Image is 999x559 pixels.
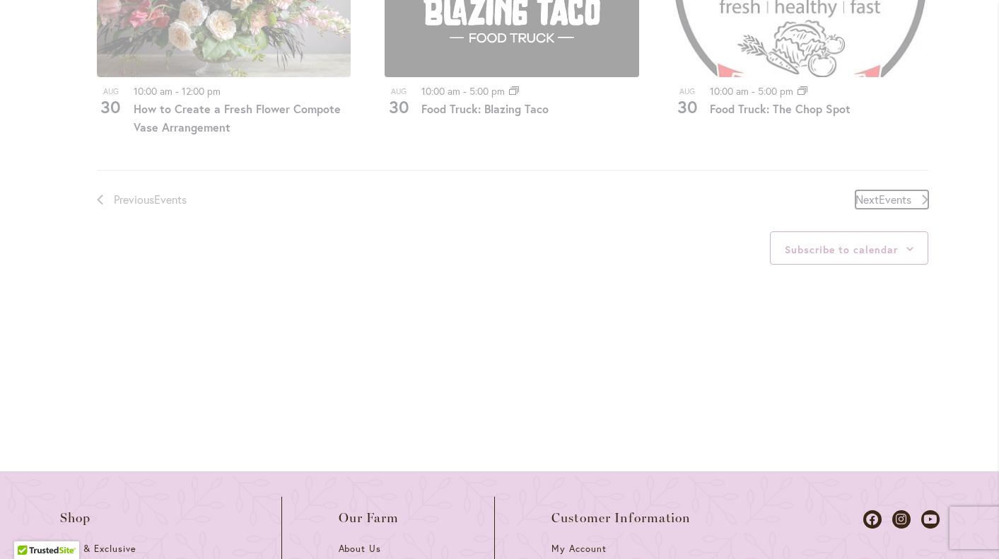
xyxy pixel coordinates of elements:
[339,543,382,555] span: About Us
[892,510,911,529] a: Dahlias on Instagram
[60,543,137,555] span: New & Exclusive
[921,510,940,529] a: Dahlias on Youtube
[863,510,882,529] a: Dahlias on Facebook
[339,511,399,525] span: Our Farm
[551,511,691,525] span: Customer Information
[11,509,50,548] iframe: Launch Accessibility Center
[551,543,607,555] span: My Account
[60,511,91,525] span: Shop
